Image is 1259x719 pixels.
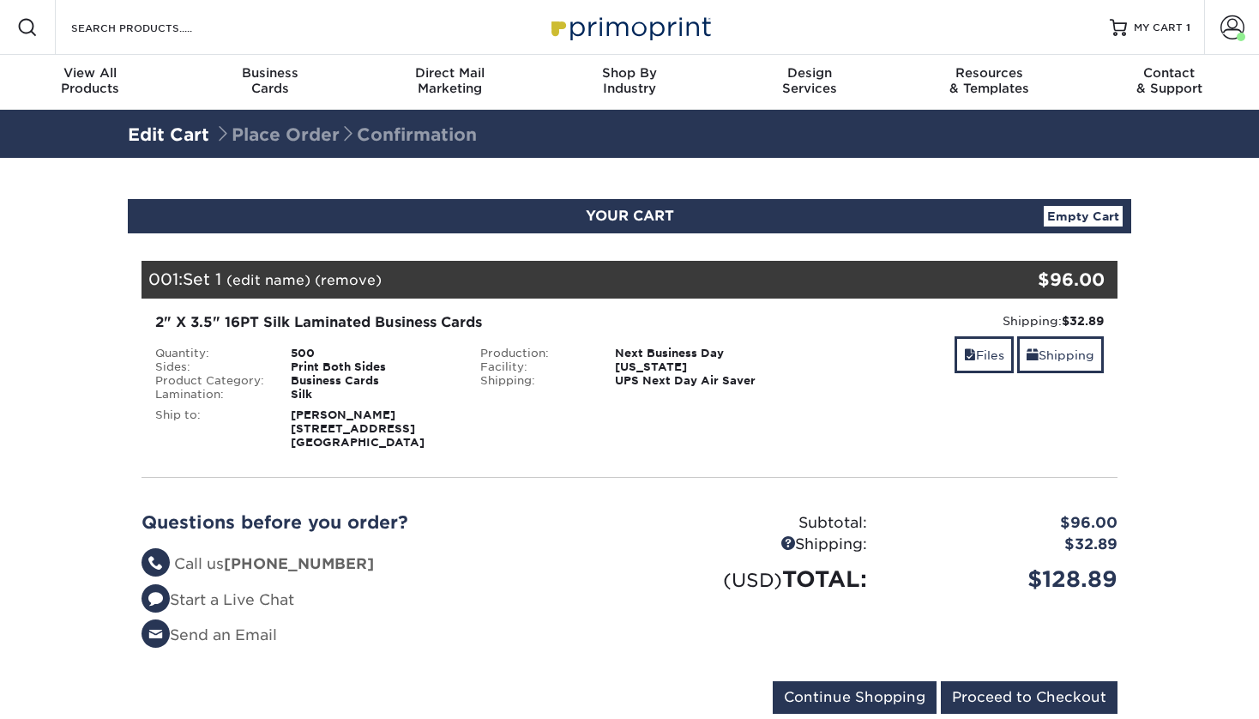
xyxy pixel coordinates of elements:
div: 001: [142,261,955,299]
span: Business [180,65,360,81]
div: Production: [467,347,603,360]
a: Shop ByIndustry [539,55,720,110]
div: $128.89 [880,563,1130,595]
iframe: Google Customer Reviews [4,667,146,713]
div: Shipping: [629,534,880,556]
a: DesignServices [720,55,900,110]
small: (USD) [723,569,782,591]
span: Set 1 [183,269,221,288]
span: Design [720,65,900,81]
div: Shipping: [804,312,1104,329]
span: YOUR CART [586,208,674,224]
div: UPS Next Day Air Saver [602,374,792,388]
a: Direct MailMarketing [359,55,539,110]
input: Proceed to Checkout [941,681,1117,714]
a: (edit name) [226,272,310,288]
span: MY CART [1134,21,1183,35]
div: Industry [539,65,720,96]
div: 2" X 3.5" 16PT Silk Laminated Business Cards [155,312,779,333]
strong: [PERSON_NAME] [STREET_ADDRESS] [GEOGRAPHIC_DATA] [291,408,425,449]
a: Edit Cart [128,124,209,145]
div: $32.89 [880,534,1130,556]
div: 500 [278,347,467,360]
span: Place Order Confirmation [214,124,477,145]
strong: $32.89 [1062,314,1104,328]
div: Business Cards [278,374,467,388]
div: Shipping: [467,374,603,388]
li: Call us [142,553,617,576]
div: Ship to: [142,408,278,450]
span: Resources [900,65,1080,81]
a: Contact& Support [1079,55,1259,110]
div: Lamination: [142,388,278,402]
div: Subtotal: [629,512,880,535]
a: Empty Cart [1044,206,1123,227]
span: shipping [1027,348,1039,362]
span: files [964,348,976,362]
strong: [PHONE_NUMBER] [224,555,374,572]
span: Contact [1079,65,1259,81]
a: Resources& Templates [900,55,1080,110]
div: Services [720,65,900,96]
div: Sides: [142,360,278,374]
a: BusinessCards [180,55,360,110]
span: Direct Mail [359,65,539,81]
div: $96.00 [880,512,1130,535]
a: (remove) [315,272,382,288]
input: SEARCH PRODUCTS..... [69,17,237,38]
div: [US_STATE] [602,360,792,374]
div: TOTAL: [629,563,880,595]
div: Cards [180,65,360,96]
img: Primoprint [544,9,715,45]
div: & Templates [900,65,1080,96]
div: Next Business Day [602,347,792,360]
span: Shop By [539,65,720,81]
div: Facility: [467,360,603,374]
div: & Support [1079,65,1259,96]
a: Send an Email [142,626,277,643]
div: Silk [278,388,467,402]
input: Continue Shopping [773,681,937,714]
div: Marketing [359,65,539,96]
a: Shipping [1017,336,1104,373]
div: $96.00 [955,267,1105,293]
a: Start a Live Chat [142,591,294,608]
a: Files [955,336,1014,373]
div: Print Both Sides [278,360,467,374]
div: Quantity: [142,347,278,360]
span: 1 [1186,21,1190,33]
div: Product Category: [142,374,278,388]
h2: Questions before you order? [142,512,617,533]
